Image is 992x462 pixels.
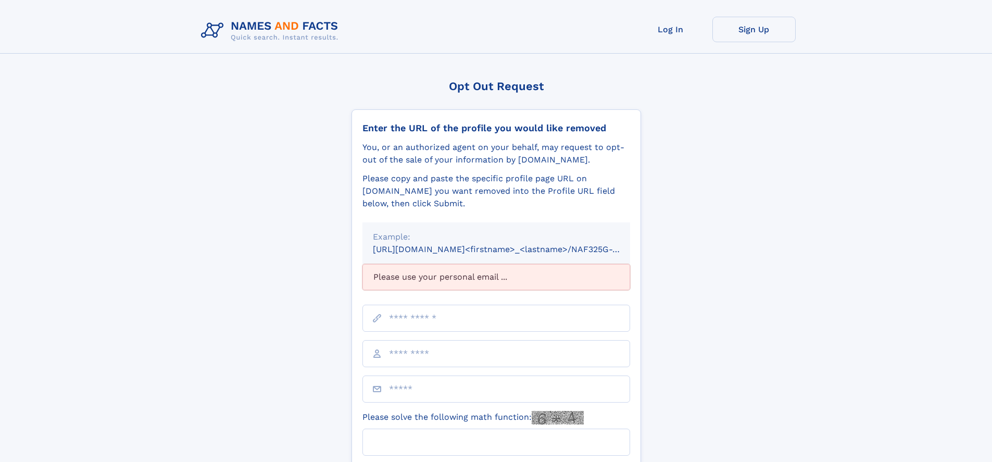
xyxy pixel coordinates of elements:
a: Sign Up [712,17,796,42]
div: Example: [373,231,620,243]
div: Enter the URL of the profile you would like removed [362,122,630,134]
small: [URL][DOMAIN_NAME]<firstname>_<lastname>/NAF325G-xxxxxxxx [373,244,650,254]
img: Logo Names and Facts [197,17,347,45]
div: Please use your personal email ... [362,264,630,290]
div: You, or an authorized agent on your behalf, may request to opt-out of the sale of your informatio... [362,141,630,166]
a: Log In [629,17,712,42]
div: Please copy and paste the specific profile page URL on [DOMAIN_NAME] you want removed into the Pr... [362,172,630,210]
label: Please solve the following math function: [362,411,584,424]
div: Opt Out Request [351,80,641,93]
